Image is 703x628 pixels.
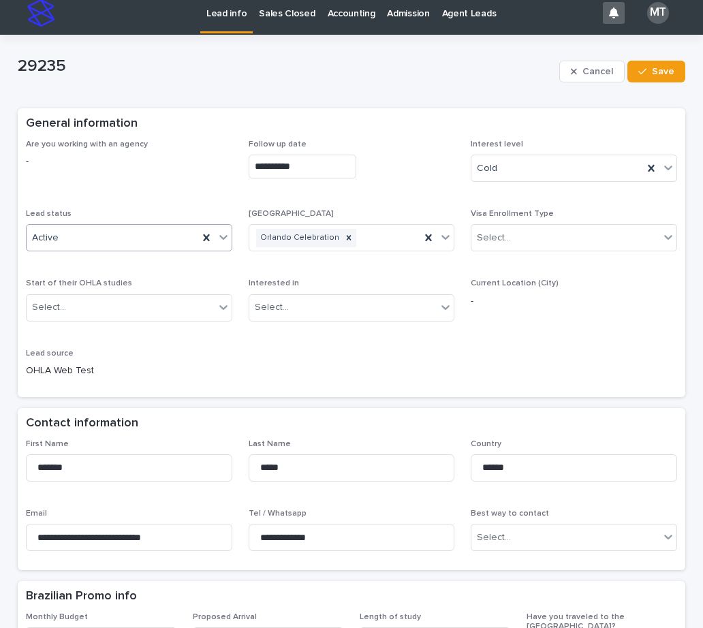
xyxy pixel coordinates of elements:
[26,364,232,378] p: OHLA Web Test
[26,210,72,218] span: Lead status
[471,210,554,218] span: Visa Enrollment Type
[652,67,674,76] span: Save
[471,294,677,309] p: -
[647,2,669,24] div: MT
[627,61,685,82] button: Save
[360,613,421,621] span: Length of study
[26,416,138,431] h2: Contact information
[26,509,47,518] span: Email
[249,210,334,218] span: [GEOGRAPHIC_DATA]
[477,161,497,176] span: Cold
[26,279,132,287] span: Start of their OHLA studies
[26,613,88,621] span: Monthly Budget
[477,231,511,245] div: Select...
[471,279,559,287] span: Current Location (City)
[249,440,291,448] span: Last Name
[26,589,137,604] h2: Brazilian Promo info
[32,300,66,315] div: Select...
[249,279,299,287] span: Interested in
[26,440,69,448] span: First Name
[18,57,554,76] p: 29235
[256,229,341,247] div: Orlando Celebration
[471,140,523,148] span: Interest level
[26,116,138,131] h2: General information
[255,300,289,315] div: Select...
[193,613,257,621] span: Proposed Arrival
[559,61,625,82] button: Cancel
[26,140,148,148] span: Are you working with an agency
[471,509,549,518] span: Best way to contact
[26,349,74,358] span: Lead source
[249,509,307,518] span: Tel / Whatsapp
[249,140,307,148] span: Follow up date
[477,531,511,545] div: Select...
[26,155,232,169] p: -
[471,440,501,448] span: Country
[32,231,59,245] span: Active
[582,67,613,76] span: Cancel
